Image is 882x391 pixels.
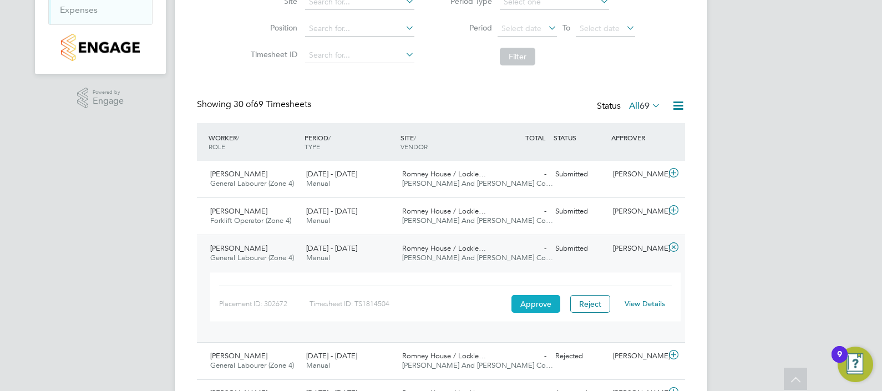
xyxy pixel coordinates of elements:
span: General Labourer (Zone 4) [210,360,294,370]
label: Period [442,23,492,33]
span: Manual [306,360,330,370]
span: Engage [93,97,124,106]
span: [DATE] - [DATE] [306,351,357,360]
span: [DATE] - [DATE] [306,243,357,253]
span: Select date [501,23,541,33]
div: - [493,347,551,365]
label: Timesheet ID [247,49,297,59]
div: - [493,165,551,184]
a: View Details [625,299,665,308]
span: TYPE [305,142,320,151]
button: Approve [511,295,560,313]
span: / [328,133,331,142]
div: Submitted [551,240,609,258]
div: Status [597,99,663,114]
a: Go to home page [48,34,153,61]
span: Romney House / Lockle… [402,206,486,216]
span: [PERSON_NAME] [210,169,267,179]
span: To [559,21,574,35]
div: Submitted [551,202,609,221]
span: 69 Timesheets [234,99,311,110]
span: [PERSON_NAME] And [PERSON_NAME] Co… [402,360,553,370]
input: Search for... [305,48,414,63]
div: Rejected [551,347,609,365]
div: Showing [197,99,313,110]
span: 30 of [234,99,254,110]
a: Expenses [60,4,98,15]
div: Submitted [551,165,609,184]
span: [PERSON_NAME] And [PERSON_NAME] Co… [402,179,553,188]
span: Manual [306,216,330,225]
span: Select date [580,23,620,33]
span: Manual [306,253,330,262]
span: Romney House / Lockle… [402,243,486,253]
span: ROLE [209,142,225,151]
button: Filter [500,48,535,65]
span: Manual [306,179,330,188]
div: [PERSON_NAME] [609,165,666,184]
span: TOTAL [525,133,545,142]
div: WORKER [206,128,302,156]
div: [PERSON_NAME] [609,202,666,221]
span: / [237,133,239,142]
span: Forklift Operator (Zone 4) [210,216,291,225]
span: [PERSON_NAME] [210,351,267,360]
span: General Labourer (Zone 4) [210,179,294,188]
div: 9 [837,354,842,369]
div: - [493,202,551,221]
div: [PERSON_NAME] [609,347,666,365]
button: Open Resource Center, 9 new notifications [838,347,873,382]
div: Timesheet ID: TS1814504 [310,295,509,313]
img: countryside-properties-logo-retina.png [61,34,139,61]
div: Placement ID: 302672 [219,295,310,313]
div: [PERSON_NAME] [609,240,666,258]
span: [PERSON_NAME] And [PERSON_NAME] Co… [402,216,553,225]
span: [PERSON_NAME] And [PERSON_NAME] Co… [402,253,553,262]
span: 69 [640,100,650,111]
span: [PERSON_NAME] [210,243,267,253]
div: PERIOD [302,128,398,156]
span: [DATE] - [DATE] [306,206,357,216]
div: - [493,240,551,258]
span: Romney House / Lockle… [402,169,486,179]
label: All [629,100,661,111]
input: Search for... [305,21,414,37]
span: General Labourer (Zone 4) [210,253,294,262]
span: / [414,133,416,142]
a: Powered byEngage [77,88,124,109]
div: SITE [398,128,494,156]
span: VENDOR [401,142,428,151]
button: Reject [570,295,610,313]
span: [PERSON_NAME] [210,206,267,216]
div: APPROVER [609,128,666,148]
span: Romney House / Lockle… [402,351,486,360]
label: Position [247,23,297,33]
div: STATUS [551,128,609,148]
span: Powered by [93,88,124,97]
span: [DATE] - [DATE] [306,169,357,179]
